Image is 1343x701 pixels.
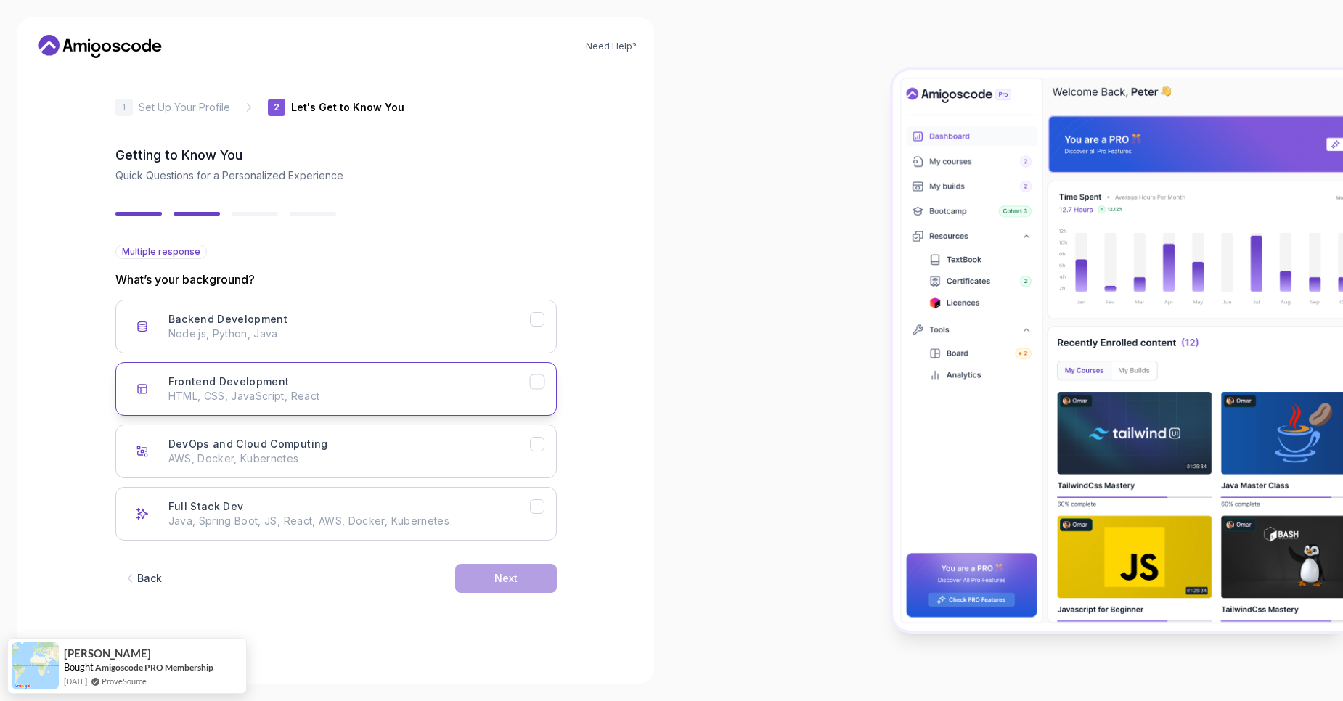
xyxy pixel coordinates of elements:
[168,514,530,528] p: Java, Spring Boot, JS, React, AWS, Docker, Kubernetes
[115,300,557,353] button: Backend Development
[168,437,328,451] h3: DevOps and Cloud Computing
[122,246,200,258] span: Multiple response
[115,168,557,183] p: Quick Questions for a Personalized Experience
[95,662,213,673] a: Amigoscode PRO Membership
[168,312,288,327] h3: Backend Development
[12,642,59,689] img: provesource social proof notification image
[122,103,126,112] p: 1
[494,571,518,586] div: Next
[893,70,1343,631] img: Amigoscode Dashboard
[168,327,530,341] p: Node.js, Python, Java
[115,362,557,416] button: Frontend Development
[115,425,557,478] button: DevOps and Cloud Computing
[168,451,530,466] p: AWS, Docker, Kubernetes
[64,675,87,687] span: [DATE]
[168,499,244,514] h3: Full Stack Dev
[168,374,290,389] h3: Frontend Development
[115,145,557,165] h2: Getting to Know You
[115,564,169,593] button: Back
[64,661,94,673] span: Bought
[64,647,151,660] span: [PERSON_NAME]
[168,389,530,403] p: HTML, CSS, JavaScript, React
[102,675,147,687] a: ProveSource
[586,41,637,52] a: Need Help?
[139,100,230,115] p: Set Up Your Profile
[137,571,162,586] div: Back
[274,103,279,112] p: 2
[455,564,557,593] button: Next
[115,487,557,541] button: Full Stack Dev
[115,271,557,288] p: What’s your background?
[35,35,166,58] a: Home link
[291,100,404,115] p: Let's Get to Know You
